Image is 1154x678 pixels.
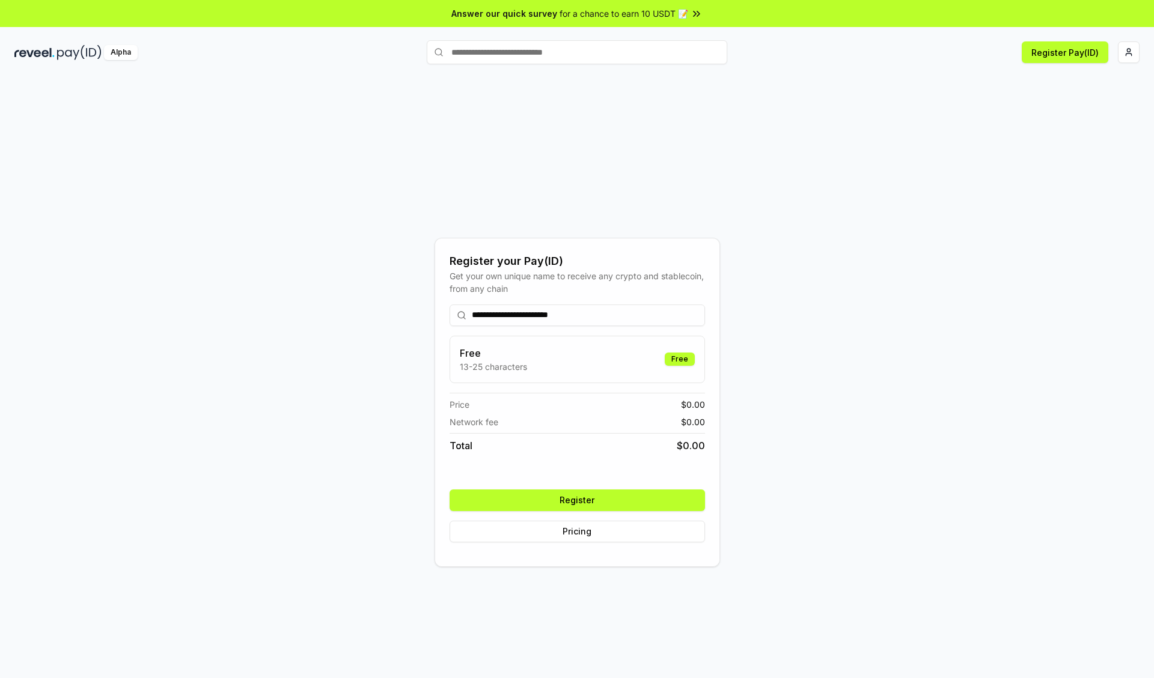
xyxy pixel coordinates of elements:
[450,489,705,511] button: Register
[14,45,55,60] img: reveel_dark
[460,346,527,360] h3: Free
[450,438,472,453] span: Total
[560,7,688,20] span: for a chance to earn 10 USDT 📝
[450,270,705,295] div: Get your own unique name to receive any crypto and stablecoin, from any chain
[450,253,705,270] div: Register your Pay(ID)
[450,398,469,411] span: Price
[460,360,527,373] p: 13-25 characters
[450,416,498,428] span: Network fee
[1022,41,1108,63] button: Register Pay(ID)
[451,7,557,20] span: Answer our quick survey
[681,416,705,428] span: $ 0.00
[450,521,705,542] button: Pricing
[104,45,138,60] div: Alpha
[677,438,705,453] span: $ 0.00
[665,353,695,366] div: Free
[57,45,102,60] img: pay_id
[681,398,705,411] span: $ 0.00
